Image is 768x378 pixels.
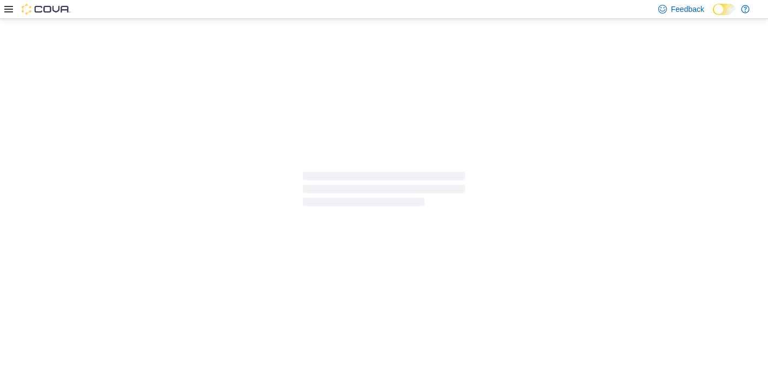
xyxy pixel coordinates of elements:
[713,15,713,16] span: Dark Mode
[713,4,736,15] input: Dark Mode
[22,4,70,15] img: Cova
[303,174,465,208] span: Loading
[671,4,704,15] span: Feedback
